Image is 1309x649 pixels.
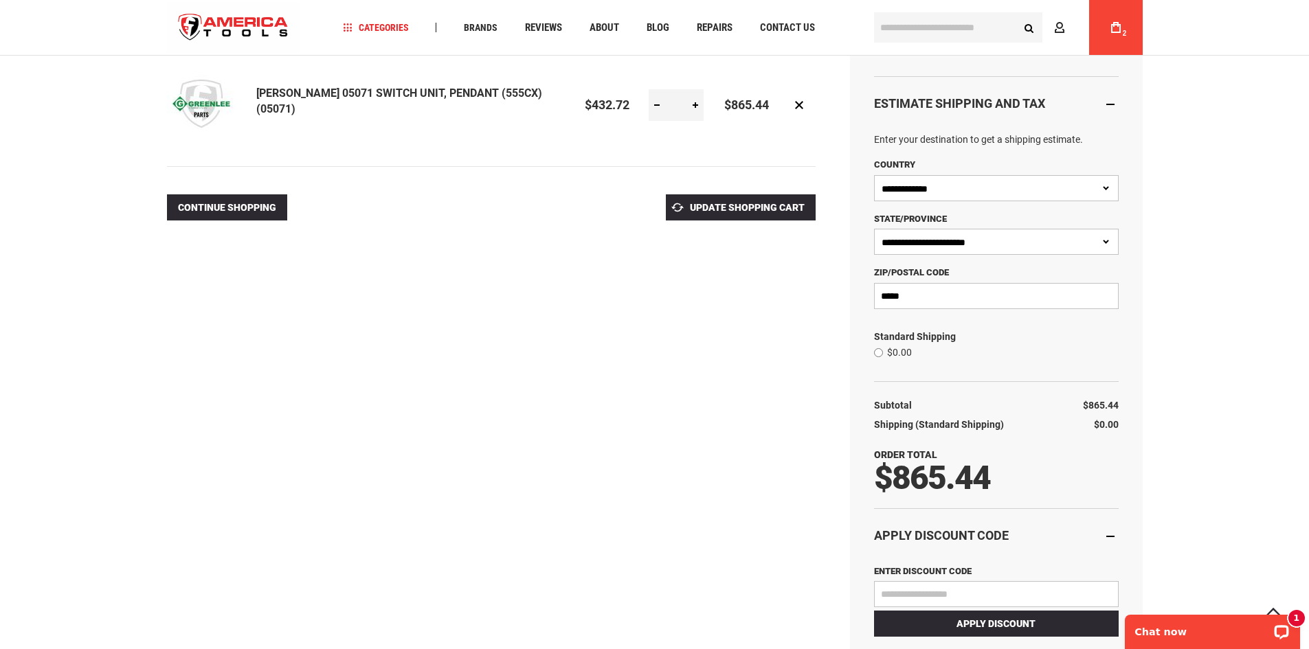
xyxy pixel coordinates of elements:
[167,69,236,138] img: Greenlee 05071 SWITCH UNIT, PENDANT (555CX) (05071)
[874,419,913,430] span: Shipping
[167,194,287,220] a: Continue Shopping
[464,23,497,32] span: Brands
[666,194,816,220] button: Update Shopping Cart
[874,611,1119,637] button: Apply Discount
[585,98,629,112] span: $432.72
[754,19,821,37] a: Contact Us
[874,566,972,576] span: Enter discount code
[178,202,276,213] span: Continue Shopping
[1016,14,1042,41] button: Search
[887,347,912,358] span: $0.00
[874,396,919,415] th: Subtotal
[458,19,504,37] a: Brands
[874,159,915,170] span: Country
[691,19,739,37] a: Repairs
[874,528,1009,543] strong: Apply Discount Code
[956,618,1036,629] span: Apply Discount
[583,19,625,37] a: About
[724,98,769,112] span: $865.44
[1083,400,1119,411] span: $865.44
[590,23,619,33] span: About
[874,267,949,277] span: Zip/Postal Code
[874,449,937,460] strong: Order Total
[167,2,300,54] img: America Tools
[1116,606,1309,649] iframe: LiveChat chat widget
[915,419,1004,430] span: (Standard Shipping)
[760,23,815,33] span: Contact Us
[525,23,562,33] span: Reviews
[519,19,568,37] a: Reviews
[697,23,732,33] span: Repairs
[874,214,947,224] span: State/Province
[1123,30,1127,37] span: 2
[690,202,805,213] span: Update Shopping Cart
[1094,419,1119,430] span: $0.00
[167,2,300,54] a: store logo
[874,458,990,497] span: $865.44
[256,87,542,115] a: [PERSON_NAME] 05071 SWITCH UNIT, PENDANT (555CX) (05071)
[874,96,1045,111] strong: Estimate Shipping and Tax
[343,23,409,32] span: Categories
[874,132,1119,147] p: Enter your destination to get a shipping estimate.
[337,19,415,37] a: Categories
[640,19,675,37] a: Blog
[874,331,956,342] span: Standard Shipping
[167,69,256,141] a: Greenlee 05071 SWITCH UNIT, PENDANT (555CX) (05071)
[647,23,669,33] span: Blog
